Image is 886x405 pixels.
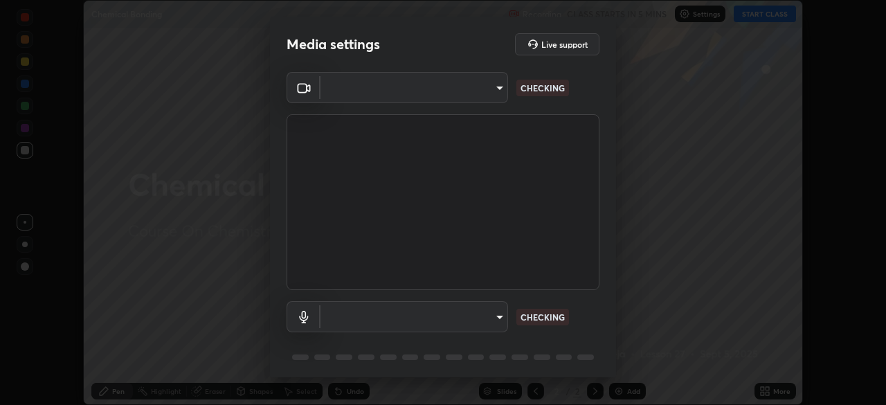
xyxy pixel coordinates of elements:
h5: Live support [541,40,588,48]
div: ​ [320,301,508,332]
p: CHECKING [521,311,565,323]
div: ​ [320,72,508,103]
h2: Media settings [287,35,380,53]
p: CHECKING [521,82,565,94]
